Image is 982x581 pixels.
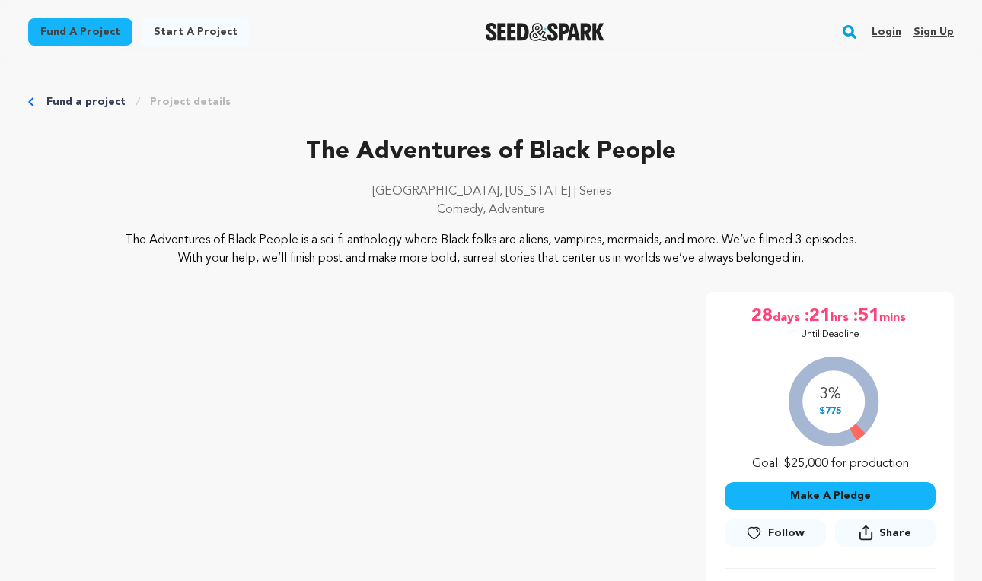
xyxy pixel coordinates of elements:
[150,94,231,110] a: Project details
[872,20,901,44] a: Login
[486,23,605,41] img: Seed&Spark Logo Dark Mode
[725,519,825,547] a: Follow
[801,329,859,341] p: Until Deadline
[879,304,909,329] span: mins
[28,134,954,170] p: The Adventures of Black People
[913,20,954,44] a: Sign up
[121,231,862,268] p: The Adventures of Black People is a sci-fi anthology where Black folks are aliens, vampires, merm...
[831,304,852,329] span: hrs
[768,525,805,541] span: Follow
[803,304,831,329] span: :21
[28,183,954,201] p: [GEOGRAPHIC_DATA], [US_STATE] | Series
[28,94,954,110] div: Breadcrumb
[879,525,911,541] span: Share
[486,23,605,41] a: Seed&Spark Homepage
[852,304,879,329] span: :51
[28,18,132,46] a: Fund a project
[46,94,126,110] a: Fund a project
[835,519,936,547] button: Share
[725,482,936,510] button: Make A Pledge
[142,18,250,46] a: Start a project
[751,304,773,329] span: 28
[835,519,936,553] span: Share
[28,201,954,219] p: Comedy, Adventure
[773,304,803,329] span: days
